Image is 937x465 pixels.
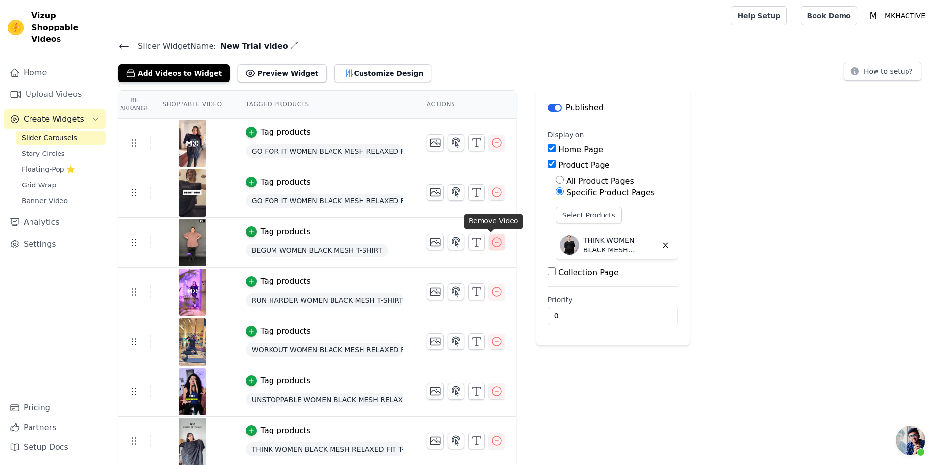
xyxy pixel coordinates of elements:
[881,7,929,25] p: MKHACTIVE
[246,126,311,138] button: Tag products
[16,178,106,192] a: Grid Wrap
[566,102,604,114] p: Published
[657,237,674,253] button: Delete widget
[246,325,311,337] button: Tag products
[238,64,326,82] button: Preview Widget
[22,133,77,143] span: Slider Carousels
[427,333,444,350] button: Change Thumbnail
[583,235,657,255] p: THINK WOMEN BLACK MESH RELAXED FIT T-SHIRT
[16,147,106,160] a: Story Circles
[246,276,311,287] button: Tag products
[427,283,444,300] button: Change Thumbnail
[558,268,619,277] label: Collection Page
[261,126,311,138] div: Tag products
[4,437,106,457] a: Setup Docs
[246,375,311,387] button: Tag products
[558,145,603,154] label: Home Page
[22,164,75,174] span: Floating-Pop ⭐
[415,91,516,119] th: Actions
[31,10,102,45] span: Vizup Shoppable Videos
[246,293,403,307] span: RUN HARDER WOMEN BLACK MESH T-SHIRT
[261,226,311,238] div: Tag products
[844,69,921,78] a: How to setup?
[179,318,206,366] img: vizup-images-78ca.png
[261,176,311,188] div: Tag products
[261,375,311,387] div: Tag products
[118,91,151,119] th: Re Arrange
[261,276,311,287] div: Tag products
[548,295,678,305] label: Priority
[16,131,106,145] a: Slider Carousels
[179,120,206,167] img: vizup-images-11cf.png
[801,6,857,25] a: Book Demo
[16,162,106,176] a: Floating-Pop ⭐
[844,62,921,81] button: How to setup?
[4,63,106,83] a: Home
[234,91,415,119] th: Tagged Products
[427,234,444,250] button: Change Thumbnail
[16,194,106,208] a: Banner Video
[246,393,403,406] span: UNSTOPPABLE WOMEN BLACK MESH RELAXED FIT T-SHIRT
[246,226,311,238] button: Tag products
[216,40,288,52] span: New Trial video
[4,213,106,232] a: Analytics
[179,169,206,217] img: vizup-images-644c.png
[870,11,877,21] text: M
[427,134,444,151] button: Change Thumbnail
[179,219,206,266] img: vizup-images-a821.png
[261,325,311,337] div: Tag products
[4,398,106,418] a: Pricing
[261,425,311,436] div: Tag products
[24,113,84,125] span: Create Widgets
[560,235,579,255] img: THINK WOMEN BLACK MESH RELAXED FIT T-SHIRT
[246,194,403,208] span: GO FOR IT WOMEN BLACK MESH RELAXED FIT T-SHIRT
[566,188,655,197] label: Specific Product Pages
[896,426,925,455] div: Open chat
[558,160,610,170] label: Product Page
[334,64,431,82] button: Customize Design
[179,368,206,415] img: vizup-images-dab5.png
[8,20,24,35] img: Vizup
[246,343,403,357] span: WORKOUT WOMEN BLACK MESH RELAXED FIT T-SHIRT
[118,64,230,82] button: Add Videos to Widget
[179,269,206,316] img: vizup-images-430e.png
[4,109,106,129] button: Create Widgets
[556,207,622,223] button: Select Products
[4,85,106,104] a: Upload Videos
[246,244,388,257] span: BEGUM WOMEN BLACK MESH T-SHIRT
[427,383,444,400] button: Change Thumbnail
[290,39,298,53] div: Edit Name
[427,184,444,201] button: Change Thumbnail
[22,149,65,158] span: Story Circles
[246,144,403,158] span: GO FOR IT WOMEN BLACK MESH RELAXED FIT T-SHIRT
[151,91,234,119] th: Shoppable Video
[548,130,584,140] legend: Display on
[731,6,786,25] a: Help Setup
[4,418,106,437] a: Partners
[566,176,634,186] label: All Product Pages
[22,180,56,190] span: Grid Wrap
[4,234,106,254] a: Settings
[865,7,929,25] button: M MKHACTIVE
[179,418,206,465] img: vizup-images-f681.png
[246,176,311,188] button: Tag products
[427,433,444,449] button: Change Thumbnail
[246,442,403,456] span: THINK WOMEN BLACK MESH RELAXED FIT T-SHIRT
[246,425,311,436] button: Tag products
[22,196,68,206] span: Banner Video
[130,40,216,52] span: Slider Widget Name:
